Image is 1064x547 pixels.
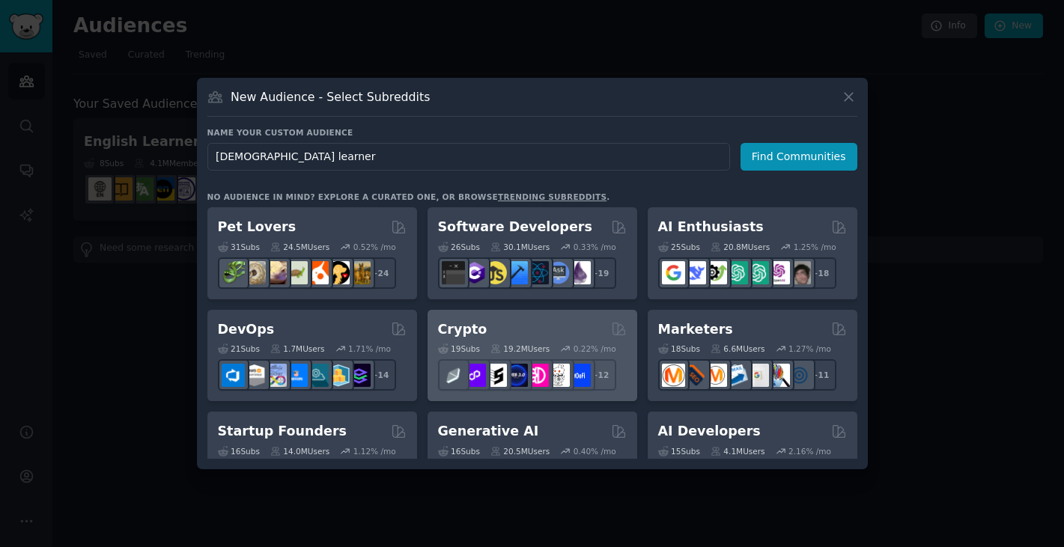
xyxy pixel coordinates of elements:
[270,343,325,354] div: 1.7M Users
[326,261,350,284] img: PetAdvice
[490,242,550,252] div: 30.1M Users
[222,261,245,284] img: herpetology
[490,343,550,354] div: 19.2M Users
[270,242,329,252] div: 24.5M Users
[442,261,465,284] img: software
[767,261,790,284] img: OpenAIDev
[285,261,308,284] img: turtle
[438,343,480,354] div: 19 Sub s
[264,261,287,284] img: leopardgeckos
[658,422,761,441] h2: AI Developers
[683,261,706,284] img: DeepSeek
[438,422,539,441] h2: Generative AI
[547,261,570,284] img: AskComputerScience
[788,446,831,456] div: 2.16 % /mo
[348,343,391,354] div: 1.71 % /mo
[222,364,245,387] img: azuredevops
[704,261,727,284] img: AItoolsCatalog
[741,143,857,171] button: Find Communities
[526,364,549,387] img: defiblockchain
[207,192,610,202] div: No audience in mind? Explore a curated one, or browse .
[347,261,371,284] img: dogbreed
[725,261,748,284] img: chatgpt_promptDesign
[526,261,549,284] img: reactnative
[365,257,396,289] div: + 24
[270,446,329,456] div: 14.0M Users
[585,257,616,289] div: + 19
[505,261,528,284] img: iOSProgramming
[574,446,616,456] div: 0.40 % /mo
[725,364,748,387] img: Emailmarketing
[746,364,769,387] img: googleads
[711,446,765,456] div: 4.1M Users
[442,364,465,387] img: ethfinance
[704,364,727,387] img: AskMarketing
[788,261,811,284] img: ArtificalIntelligence
[264,364,287,387] img: Docker_DevOps
[574,242,616,252] div: 0.33 % /mo
[218,422,347,441] h2: Startup Founders
[683,364,706,387] img: bigseo
[218,218,297,236] h2: Pet Lovers
[243,364,266,387] img: AWS_Certified_Experts
[805,359,836,391] div: + 11
[484,261,507,284] img: learnjavascript
[243,261,266,284] img: ballpython
[568,261,591,284] img: elixir
[326,364,350,387] img: aws_cdk
[463,261,486,284] img: csharp
[218,242,260,252] div: 31 Sub s
[805,257,836,289] div: + 18
[231,89,430,105] h3: New Audience - Select Subreddits
[218,320,275,339] h2: DevOps
[353,446,396,456] div: 1.12 % /mo
[498,192,607,201] a: trending subreddits
[207,127,857,138] h3: Name your custom audience
[438,446,480,456] div: 16 Sub s
[305,261,329,284] img: cockatiel
[658,320,733,339] h2: Marketers
[490,446,550,456] div: 20.5M Users
[662,261,685,284] img: GoogleGeminiAI
[438,242,480,252] div: 26 Sub s
[574,343,616,354] div: 0.22 % /mo
[746,261,769,284] img: chatgpt_prompts_
[568,364,591,387] img: defi_
[788,364,811,387] img: OnlineMarketing
[794,242,836,252] div: 1.25 % /mo
[585,359,616,391] div: + 12
[505,364,528,387] img: web3
[662,364,685,387] img: content_marketing
[218,343,260,354] div: 21 Sub s
[547,364,570,387] img: CryptoNews
[711,242,770,252] div: 20.8M Users
[207,143,730,171] input: Pick a short name, like "Digital Marketers" or "Movie-Goers"
[658,218,764,236] h2: AI Enthusiasts
[658,343,700,354] div: 18 Sub s
[347,364,371,387] img: PlatformEngineers
[711,343,765,354] div: 6.6M Users
[218,446,260,456] div: 16 Sub s
[788,343,831,354] div: 1.27 % /mo
[438,218,592,236] h2: Software Developers
[353,242,396,252] div: 0.52 % /mo
[484,364,507,387] img: ethstaker
[658,242,700,252] div: 25 Sub s
[438,320,487,339] h2: Crypto
[767,364,790,387] img: MarketingResearch
[658,446,700,456] div: 15 Sub s
[305,364,329,387] img: platformengineering
[285,364,308,387] img: DevOpsLinks
[365,359,396,391] div: + 14
[463,364,486,387] img: 0xPolygon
